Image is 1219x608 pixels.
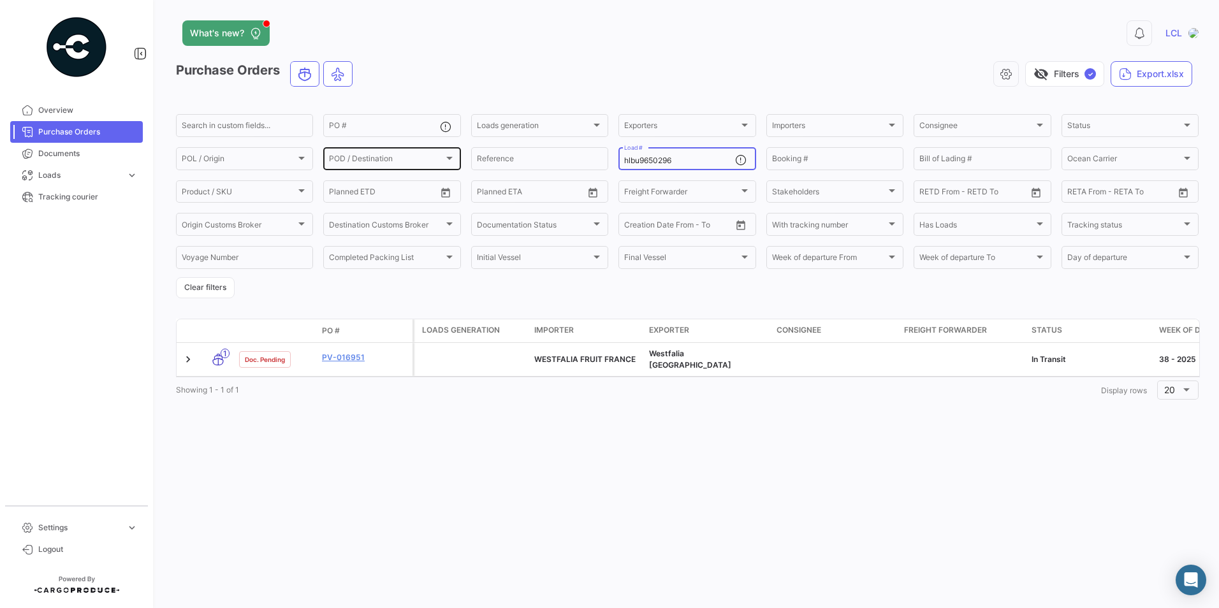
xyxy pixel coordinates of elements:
[1176,565,1206,595] div: Abrir Intercom Messenger
[1067,156,1181,165] span: Ocean Carrier
[422,324,500,336] span: Loads generation
[221,349,230,358] span: 1
[899,319,1026,342] datatable-header-cell: Freight Forwarder
[182,222,296,231] span: Origin Customs Broker
[649,324,689,336] span: Exporter
[1032,324,1062,336] span: Status
[190,27,244,40] span: What's new?
[1084,68,1096,80] span: ✓
[477,222,591,231] span: Documentation Status
[245,354,285,365] span: Doc. Pending
[182,353,194,366] a: Expand/Collapse Row
[38,544,138,555] span: Logout
[946,189,997,198] input: To
[202,326,234,336] datatable-header-cell: Transport mode
[10,143,143,164] a: Documents
[772,189,886,198] span: Stakeholders
[324,62,352,86] button: Air
[317,320,412,342] datatable-header-cell: PO #
[919,222,1033,231] span: Has Loads
[1174,183,1193,202] button: Open calendar
[10,99,143,121] a: Overview
[182,156,296,165] span: POL / Origin
[477,123,591,132] span: Loads generation
[534,324,574,336] span: Importer
[1101,386,1147,395] span: Display rows
[176,277,235,298] button: Clear filters
[919,189,937,198] input: From
[904,324,987,336] span: Freight Forwarder
[329,255,443,264] span: Completed Packing List
[771,319,899,342] datatable-header-cell: Consignee
[1111,61,1192,87] button: Export.xlsx
[45,15,108,79] img: powered-by.png
[1188,28,1199,38] img: 239893551_312787224263065_4332192250271397609_n.jpg
[504,189,555,198] input: To
[38,522,121,533] span: Settings
[1026,319,1154,342] datatable-header-cell: Status
[1164,384,1175,395] span: 20
[777,324,821,336] span: Consignee
[1033,66,1049,82] span: visibility_off
[182,189,296,198] span: Product / SKU
[644,319,771,342] datatable-header-cell: Exporter
[529,319,644,342] datatable-header-cell: Importer
[38,126,138,138] span: Purchase Orders
[38,191,138,203] span: Tracking courier
[772,222,886,231] span: With tracking number
[10,186,143,208] a: Tracking courier
[38,105,138,116] span: Overview
[322,352,407,363] a: PV-016951
[126,522,138,533] span: expand_more
[322,325,340,337] span: PO #
[38,170,121,181] span: Loads
[436,183,455,202] button: Open calendar
[10,121,143,143] a: Purchase Orders
[772,255,886,264] span: Week of departure From
[1025,61,1104,87] button: visibility_offFilters✓
[919,255,1033,264] span: Week of departure To
[1067,123,1181,132] span: Status
[1067,189,1085,198] input: From
[1067,255,1181,264] span: Day of departure
[624,255,738,264] span: Final Vessel
[583,183,602,202] button: Open calendar
[731,215,750,235] button: Open calendar
[291,62,319,86] button: Ocean
[126,170,138,181] span: expand_more
[772,123,886,132] span: Importers
[356,189,407,198] input: To
[329,156,443,165] span: POD / Destination
[414,319,529,342] datatable-header-cell: Loads generation
[176,61,356,87] h3: Purchase Orders
[329,222,443,231] span: Destination Customs Broker
[624,222,642,231] input: From
[1032,354,1149,365] div: In Transit
[534,354,636,364] span: WESTFALIA FRUIT FRANCE
[1094,189,1145,198] input: To
[477,255,591,264] span: Initial Vessel
[624,123,738,132] span: Exporters
[477,189,495,198] input: From
[1067,222,1181,231] span: Tracking status
[234,326,317,336] datatable-header-cell: Doc. Status
[649,349,731,370] span: Westfalia Perú
[329,189,347,198] input: From
[624,189,738,198] span: Freight Forwarder
[176,385,239,394] span: Showing 1 - 1 of 1
[919,123,1033,132] span: Consignee
[1165,27,1182,40] span: LCL
[1026,183,1046,202] button: Open calendar
[651,222,702,231] input: To
[182,20,270,46] button: What's new?
[38,148,138,159] span: Documents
